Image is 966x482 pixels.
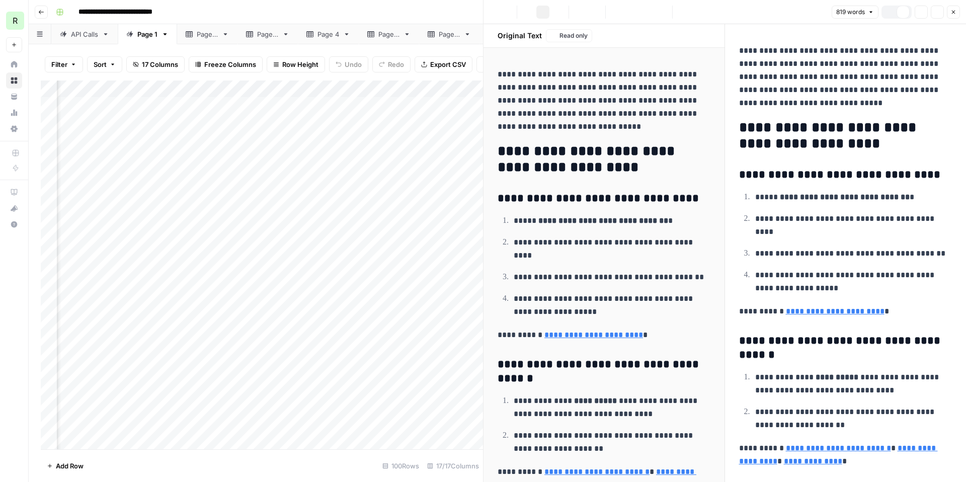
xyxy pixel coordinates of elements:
[45,56,83,72] button: Filter
[7,201,22,216] div: What's new?
[439,29,460,39] div: Page 6
[419,24,479,44] a: Page 6
[197,29,218,39] div: Page 2
[378,29,399,39] div: Page 5
[237,24,298,44] a: Page 3
[142,59,178,69] span: 17 Columns
[137,29,157,39] div: Page 1
[298,24,359,44] a: Page 4
[6,200,22,216] button: What's new?
[51,59,67,69] span: Filter
[423,458,483,474] div: 17/17 Columns
[836,8,865,17] span: 819 words
[388,59,404,69] span: Redo
[6,89,22,105] a: Your Data
[430,59,466,69] span: Export CSV
[6,8,22,33] button: Workspace: Re-Leased
[6,72,22,89] a: Browse
[415,56,472,72] button: Export CSV
[13,15,18,27] span: R
[559,31,588,40] span: Read only
[329,56,368,72] button: Undo
[372,56,411,72] button: Redo
[41,458,90,474] button: Add Row
[177,24,237,44] a: Page 2
[6,121,22,137] a: Settings
[282,59,318,69] span: Row Height
[317,29,339,39] div: Page 4
[6,56,22,72] a: Home
[359,24,419,44] a: Page 5
[492,31,542,41] h2: Original Text
[204,59,256,69] span: Freeze Columns
[6,105,22,121] a: Usage
[118,24,177,44] a: Page 1
[51,24,118,44] a: API Calls
[56,461,84,471] span: Add Row
[267,56,325,72] button: Row Height
[87,56,122,72] button: Sort
[71,29,98,39] div: API Calls
[6,184,22,200] a: AirOps Academy
[832,6,878,19] button: 819 words
[257,29,278,39] div: Page 3
[189,56,263,72] button: Freeze Columns
[126,56,185,72] button: 17 Columns
[6,216,22,232] button: Help + Support
[345,59,362,69] span: Undo
[378,458,423,474] div: 100 Rows
[94,59,107,69] span: Sort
